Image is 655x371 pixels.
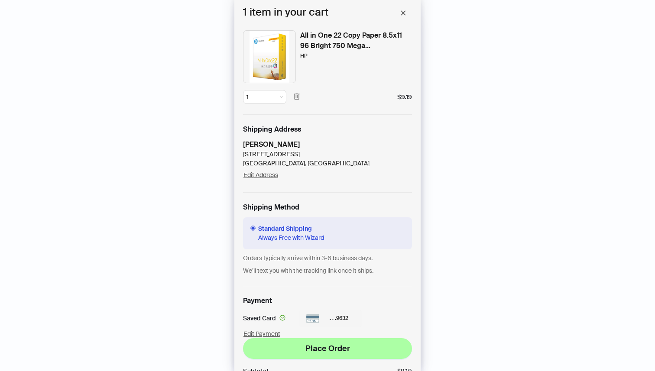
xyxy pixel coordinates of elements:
div: Orders typically arrive within 3-6 business days. [243,254,412,263]
div: [GEOGRAPHIC_DATA], [GEOGRAPHIC_DATA] [243,159,370,168]
h2: Shipping Method [243,203,412,212]
span: close [400,10,406,16]
h2: Payment [243,297,272,306]
button: Edit Payment [243,327,281,341]
h2: Shipping Address [243,125,412,134]
span: 1 [246,90,283,103]
div: [STREET_ADDRESS] [243,150,370,159]
strong: [PERSON_NAME] [243,140,300,149]
span: Place Order [305,343,350,354]
div: All in One 22 Copy Paper 8.5x11 96 Bright 750 Mega [PERSON_NAME] [300,30,412,51]
img: shopping [243,30,296,83]
span: Always Free with Wizard [258,233,324,242]
div: We’ll text you with the tracking link once it ships. [243,266,412,275]
div: Saved Card [243,314,289,323]
div: HP [300,52,308,60]
span: Edit Address [243,171,278,179]
div: $9.19 [397,93,412,102]
span: Edit Payment [243,330,280,338]
button: Edit Address [243,168,279,182]
button: Place Order [243,338,412,359]
h1: 1 item in your cart [243,4,328,22]
div: . . . 9632 [299,310,362,327]
span: Standard Shipping [258,224,324,233]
